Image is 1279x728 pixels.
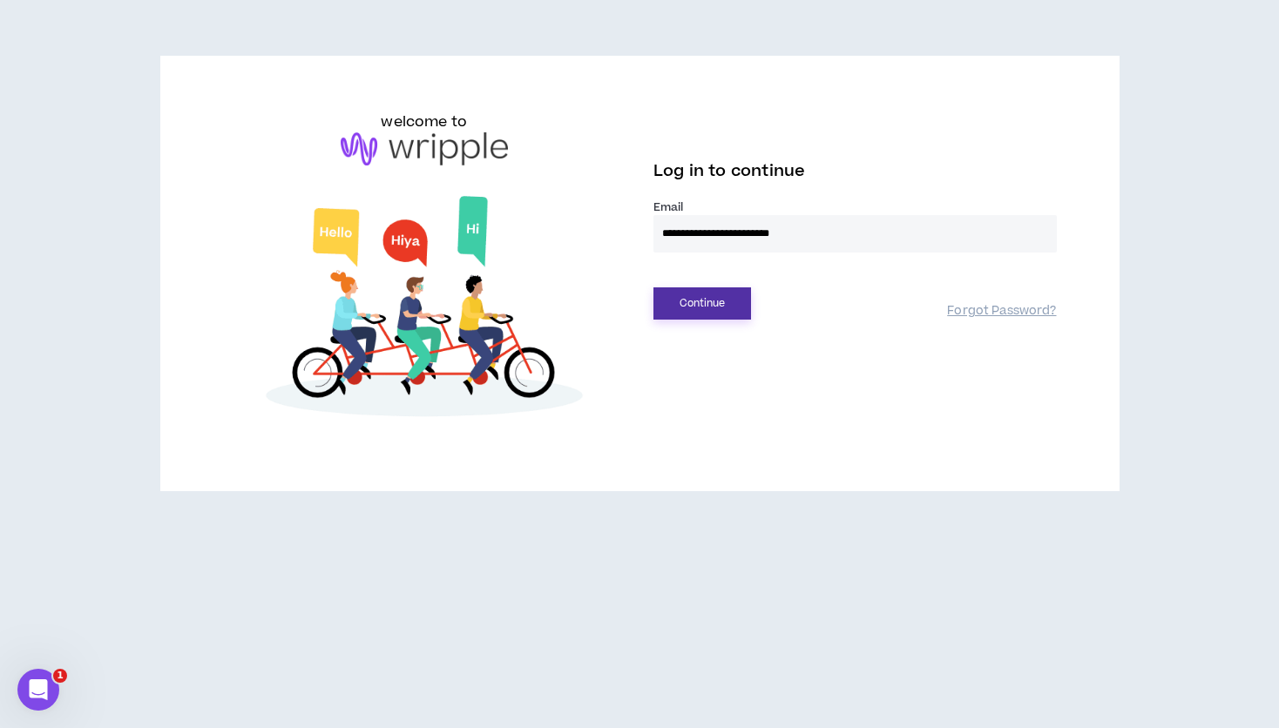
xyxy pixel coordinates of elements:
[381,111,467,132] h6: welcome to
[53,669,67,683] span: 1
[653,287,751,320] button: Continue
[653,199,1057,215] label: Email
[947,303,1056,320] a: Forgot Password?
[223,183,626,435] img: Welcome to Wripple
[17,669,59,711] iframe: Intercom live chat
[653,160,805,182] span: Log in to continue
[341,132,508,165] img: logo-brand.png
